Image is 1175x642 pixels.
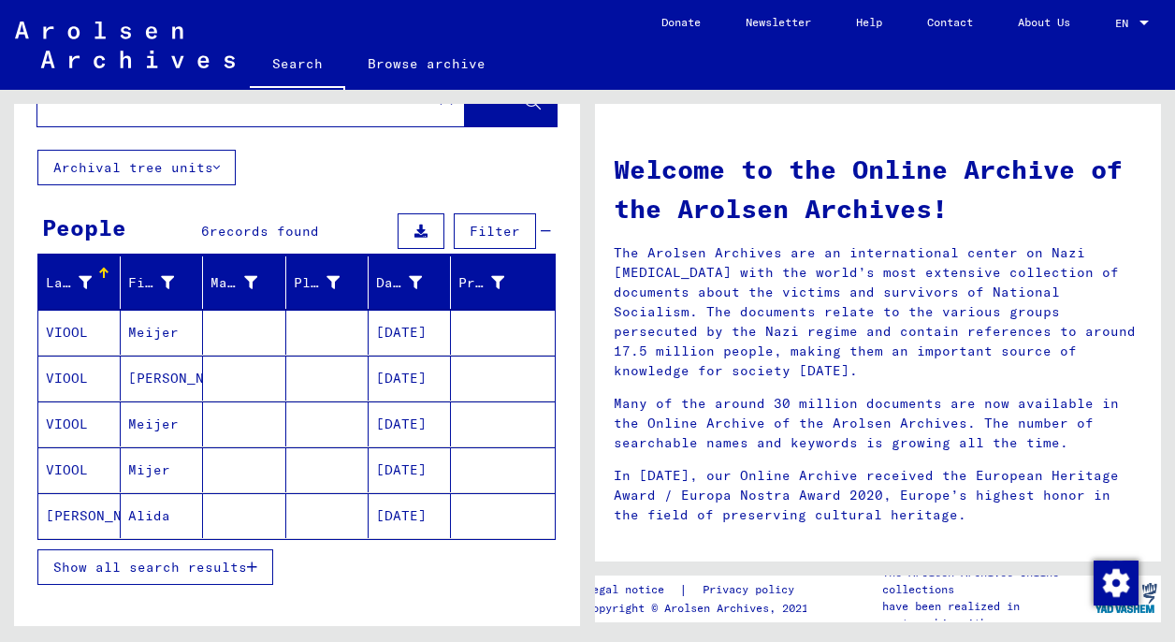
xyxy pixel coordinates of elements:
[586,580,817,600] div: |
[121,256,203,309] mat-header-cell: First Name
[121,401,203,446] mat-cell: Meijer
[882,564,1090,598] p: The Arolsen Archives online collections
[369,356,451,401] mat-cell: [DATE]
[38,401,121,446] mat-cell: VIOOL
[121,310,203,355] mat-cell: Meijer
[38,310,121,355] mat-cell: VIOOL
[38,356,121,401] mat-cell: VIOOL
[614,466,1142,525] p: In [DATE], our Online Archive received the European Heritage Award / Europa Nostra Award 2020, Eu...
[121,356,203,401] mat-cell: [PERSON_NAME]
[210,268,284,298] div: Maiden Name
[128,273,174,293] div: First Name
[614,394,1142,453] p: Many of the around 30 million documents are now available in the Online Archive of the Arolsen Ar...
[210,223,319,240] span: records found
[1115,17,1136,30] span: EN
[369,310,451,355] mat-cell: [DATE]
[250,41,345,90] a: Search
[1091,575,1161,621] img: yv_logo.png
[376,273,422,293] div: Date of Birth
[37,150,236,185] button: Archival tree units
[369,447,451,492] mat-cell: [DATE]
[458,273,504,293] div: Prisoner #
[294,273,340,293] div: Place of Birth
[369,401,451,446] mat-cell: [DATE]
[128,268,202,298] div: First Name
[121,493,203,538] mat-cell: Alida
[586,600,817,617] p: Copyright © Arolsen Archives, 2021
[203,256,285,309] mat-header-cell: Maiden Name
[451,256,555,309] mat-header-cell: Prisoner #
[376,268,450,298] div: Date of Birth
[345,41,508,86] a: Browse archive
[46,268,120,298] div: Last Name
[586,580,679,600] a: Legal notice
[201,223,210,240] span: 6
[470,223,520,240] span: Filter
[614,150,1142,228] h1: Welcome to the Online Archive of the Arolsen Archives!
[458,268,532,298] div: Prisoner #
[37,549,273,585] button: Show all search results
[369,493,451,538] mat-cell: [DATE]
[286,256,369,309] mat-header-cell: Place of Birth
[294,268,368,298] div: Place of Birth
[210,273,256,293] div: Maiden Name
[688,580,817,600] a: Privacy policy
[53,559,247,576] span: Show all search results
[882,598,1090,632] p: have been realized in partnership with
[614,243,1142,381] p: The Arolsen Archives are an international center on Nazi [MEDICAL_DATA] with the world’s most ext...
[15,22,235,68] img: Arolsen_neg.svg
[369,256,451,309] mat-header-cell: Date of Birth
[46,273,92,293] div: Last Name
[1094,561,1139,606] img: Change consent
[42,211,126,244] div: People
[38,447,121,492] mat-cell: VIOOL
[38,256,121,309] mat-header-cell: Last Name
[121,447,203,492] mat-cell: Mijer
[454,213,536,249] button: Filter
[38,493,121,538] mat-cell: [PERSON_NAME]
